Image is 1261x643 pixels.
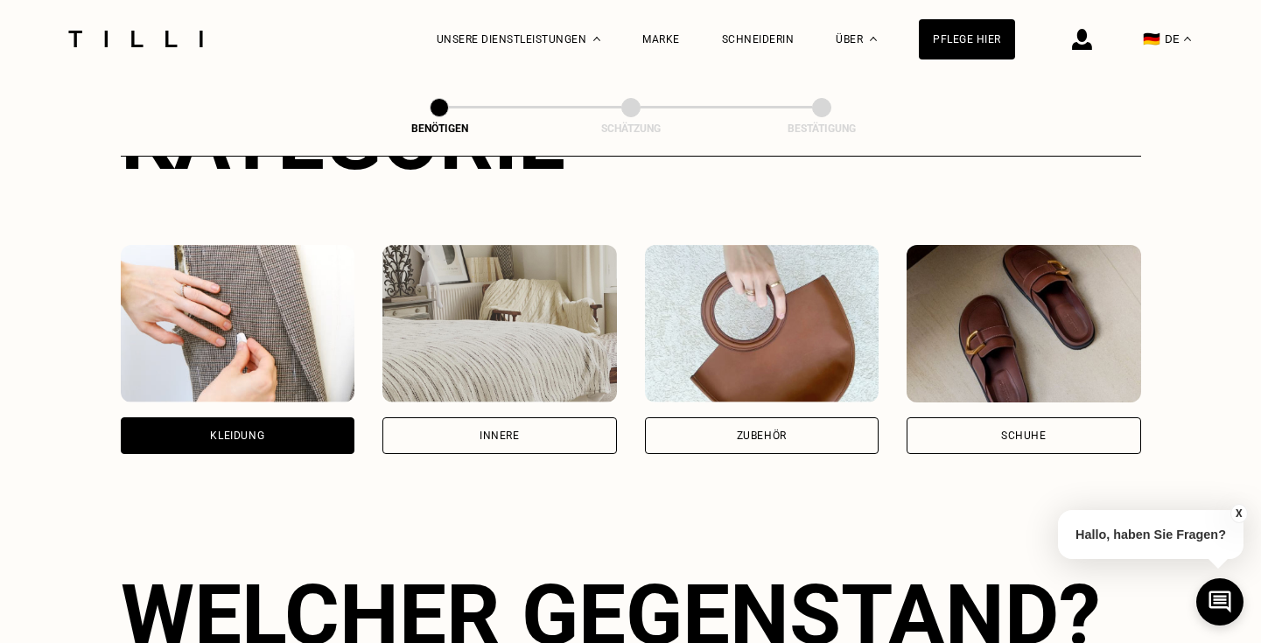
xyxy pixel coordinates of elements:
img: Tilli Schneiderdienst Logo [62,31,209,47]
img: Innere [382,245,617,402]
div: Innere [480,430,520,441]
img: Kleidung [121,245,355,402]
p: Hallo, haben Sie Fragen? [1058,510,1243,559]
img: menu déroulant [1184,37,1191,41]
a: Marke [642,33,680,45]
div: Schätzung [543,122,718,135]
img: Zubehör [645,245,879,402]
div: Schuhe [1001,430,1047,441]
a: Schneiderin [722,33,795,45]
span: 🇩🇪 [1143,31,1160,47]
div: Kleidung [210,430,264,441]
div: Zubehör [737,430,787,441]
div: Bestätigung [734,122,909,135]
img: Schuhe [907,245,1141,402]
a: Pflege hier [919,19,1015,59]
div: Benötigen [352,122,527,135]
img: Anmelde-Icon [1072,29,1092,50]
img: Dropdown-Menü Über [870,37,877,41]
button: X [1230,504,1248,523]
img: Dropdown-Menü [593,37,600,41]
